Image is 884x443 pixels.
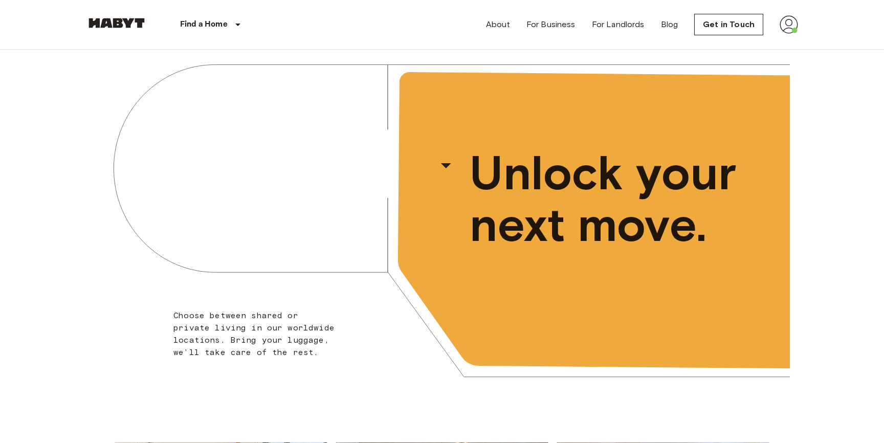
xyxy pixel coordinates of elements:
a: Blog [661,18,678,31]
a: For Business [526,18,576,31]
a: Get in Touch [694,14,763,35]
a: About [486,18,510,31]
img: avatar [780,15,798,34]
span: Unlock your next move. [470,147,748,251]
a: For Landlords [592,18,645,31]
p: Find a Home [180,18,228,31]
img: Habyt [86,18,147,28]
span: Choose between shared or private living in our worldwide locations. Bring your luggage, we'll tak... [173,311,335,357]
